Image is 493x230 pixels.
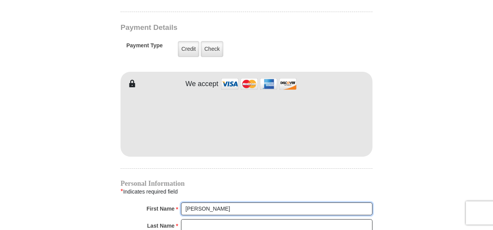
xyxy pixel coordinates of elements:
[147,203,174,214] strong: First Name
[126,42,163,53] h5: Payment Type
[121,180,372,187] h4: Personal Information
[186,80,219,88] h4: We accept
[178,41,199,57] label: Credit
[121,187,372,197] div: Indicates required field
[201,41,223,57] label: Check
[220,76,298,92] img: credit cards accepted
[121,23,318,32] h3: Payment Details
